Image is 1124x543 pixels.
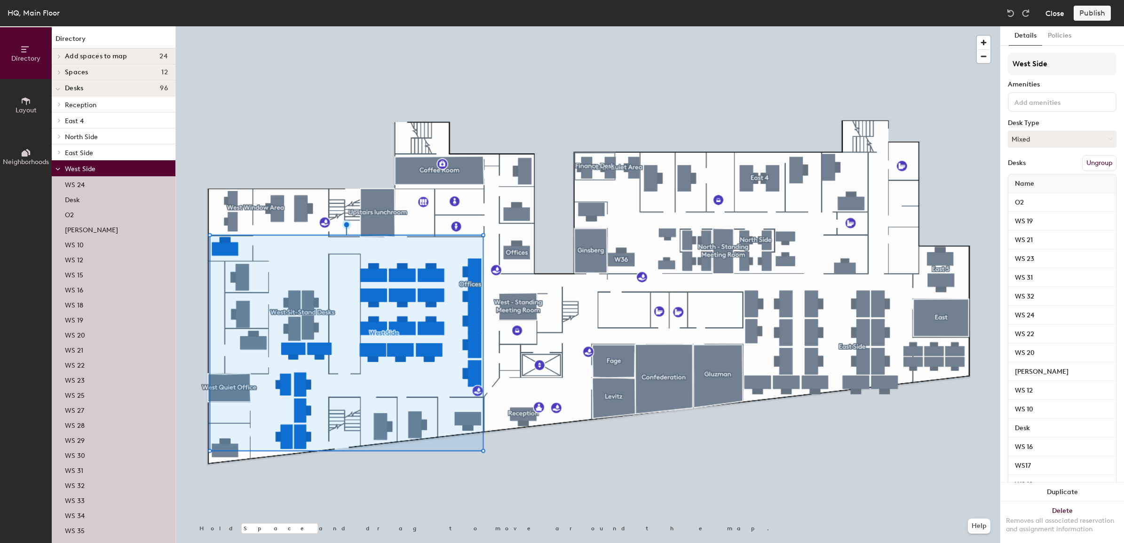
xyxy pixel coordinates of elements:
p: WS 10 [65,238,84,249]
span: Reception [65,101,96,109]
h1: Directory [52,34,175,48]
button: Ungroup [1082,155,1116,171]
button: Duplicate [1000,483,1124,502]
div: Removes all associated reservation and assignment information [1006,517,1118,534]
p: WS 27 [65,404,84,415]
input: Unnamed desk [1010,290,1114,303]
input: Unnamed desk [1010,309,1114,322]
button: DeleteRemoves all associated reservation and assignment information [1000,502,1124,543]
img: Undo [1006,8,1015,18]
div: Desks [1008,159,1026,167]
button: Details [1009,26,1042,46]
div: Amenities [1008,81,1116,88]
span: Layout [16,106,37,114]
p: WS 33 [65,494,85,505]
span: Add spaces to map [65,53,127,60]
input: Unnamed desk [1010,215,1114,228]
span: Directory [11,55,40,63]
p: WS 32 [65,479,85,490]
p: WS 35 [65,524,85,535]
span: Spaces [65,69,88,76]
span: East Side [65,149,93,157]
input: Unnamed desk [1010,365,1114,378]
span: Neighborhoods [3,158,49,166]
p: WS 25 [65,389,85,400]
input: Unnamed desk [1010,346,1114,360]
span: North Side [65,133,98,141]
p: WS 23 [65,374,85,385]
span: West Side [65,165,95,173]
p: WS 31 [65,464,83,475]
button: Help [968,519,990,534]
button: Mixed [1008,131,1116,148]
p: [PERSON_NAME] [65,223,118,234]
input: Unnamed desk [1010,403,1114,416]
p: WS 30 [65,449,85,460]
input: Add amenities [1013,96,1097,107]
span: 96 [160,85,168,92]
button: Close [1045,6,1064,21]
img: Redo [1021,8,1030,18]
p: WS 24 [65,178,85,189]
input: Unnamed desk [1010,441,1114,454]
p: WS 18 [65,299,83,309]
p: WS 22 [65,359,85,370]
span: Name [1010,175,1039,192]
p: WS 20 [65,329,85,339]
input: Unnamed desk [1010,271,1114,284]
input: Unnamed desk [1010,459,1114,472]
p: WS 34 [65,509,85,520]
input: Unnamed desk [1010,478,1114,491]
input: Unnamed desk [1010,252,1114,266]
p: WS 15 [65,268,83,279]
p: WS 21 [65,344,83,354]
p: WS 19 [65,314,83,324]
div: Desk Type [1008,119,1116,127]
p: WS 28 [65,419,85,430]
span: Desks [65,85,83,92]
input: Unnamed desk [1010,328,1114,341]
button: Policies [1042,26,1077,46]
div: HQ, Main Floor [8,7,60,19]
p: WS 16 [65,283,83,294]
input: Unnamed desk [1010,234,1114,247]
span: East 4 [65,117,84,125]
input: Unnamed desk [1010,196,1114,209]
input: Unnamed desk [1010,422,1114,435]
p: Desk [65,193,80,204]
p: O2 [65,208,74,219]
input: Unnamed desk [1010,384,1114,397]
span: 24 [159,53,168,60]
span: 12 [161,69,168,76]
p: WS 29 [65,434,85,445]
p: WS 12 [65,253,83,264]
